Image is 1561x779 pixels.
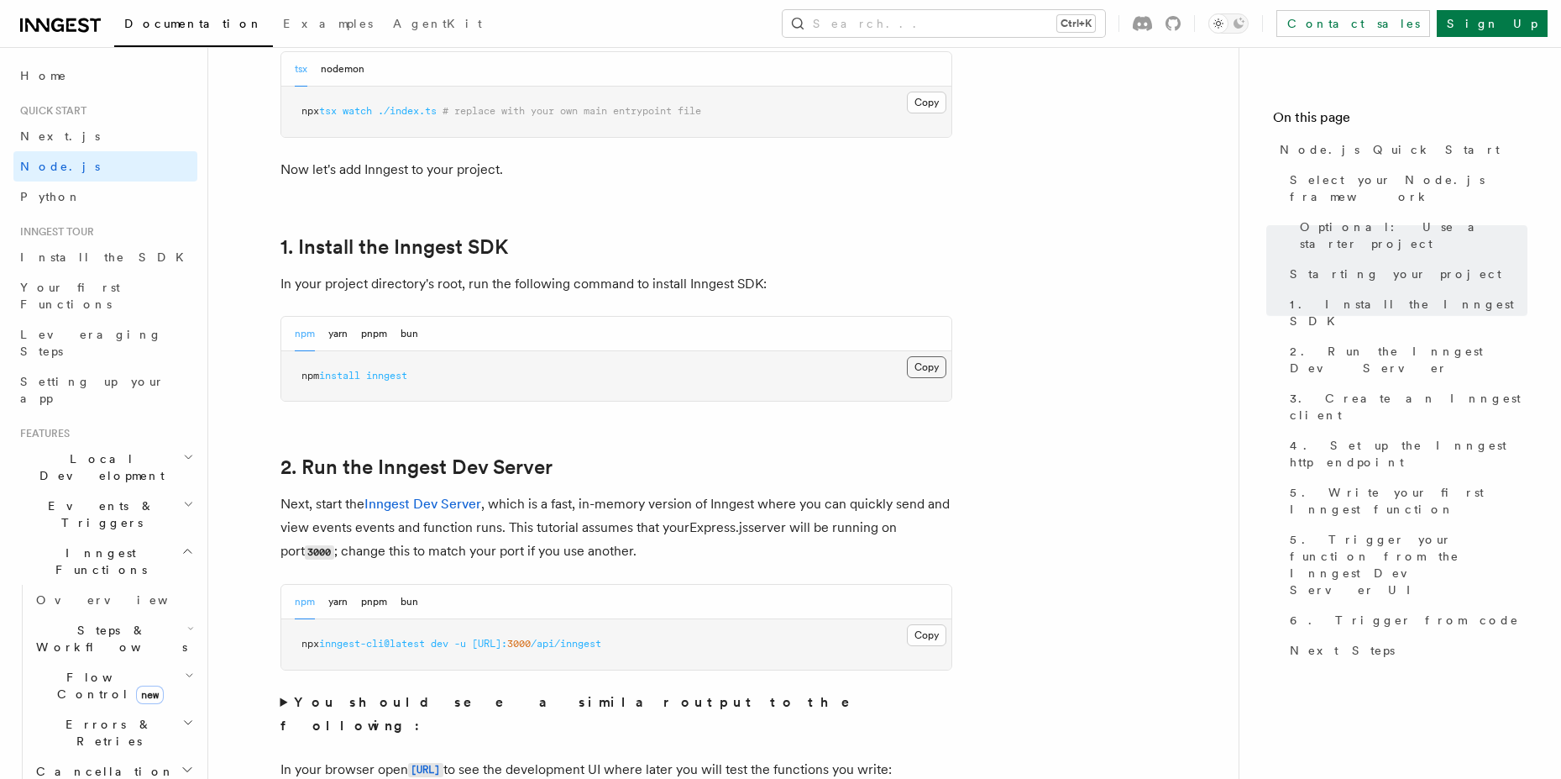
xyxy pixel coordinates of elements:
a: Next Steps [1283,635,1527,666]
span: Select your Node.js framework [1290,171,1527,205]
button: Copy [907,356,946,378]
button: Search...Ctrl+K [783,10,1105,37]
a: Documentation [114,5,273,47]
a: 5. Write your first Inngest function [1283,477,1527,524]
a: 6. Trigger from code [1283,605,1527,635]
a: Your first Functions [13,272,197,319]
a: Overview [29,585,197,615]
span: 4. Set up the Inngest http endpoint [1290,437,1527,471]
button: Copy [907,92,946,113]
span: dev [431,638,448,650]
button: Copy [907,624,946,646]
span: 5. Write your first Inngest function [1290,484,1527,518]
span: 2. Run the Inngest Dev Server [1290,343,1527,376]
a: 4. Set up the Inngest http endpoint [1283,430,1527,477]
span: Install the SDK [20,250,194,264]
span: Steps & Workflows [29,622,187,655]
span: ./index.ts [378,105,437,117]
span: watch [343,105,372,117]
span: Leveraging Steps [20,328,162,358]
span: Your first Functions [20,281,120,311]
a: 2. Run the Inngest Dev Server [1283,336,1527,383]
button: yarn [328,317,348,351]
span: Starting your project [1290,266,1501,282]
h4: On this page [1273,108,1527,134]
span: npx [301,638,319,650]
a: Setting up your app [13,366,197,413]
p: In your project directory's root, run the following command to install Inngest SDK: [280,272,952,296]
a: Contact sales [1276,10,1430,37]
span: npm [301,370,319,382]
button: Flow Controlnew [29,662,197,709]
a: Install the SDK [13,242,197,272]
button: nodemon [321,52,364,87]
a: Examples [273,5,383,45]
button: npm [295,585,315,619]
a: 1. Install the Inngest SDK [1283,289,1527,336]
span: 3. Create an Inngest client [1290,390,1527,424]
kbd: Ctrl+K [1057,15,1095,32]
p: Next, start the , which is a fast, in-memory version of Inngest where you can quickly send and vi... [280,492,952,564]
span: Inngest tour [13,225,94,239]
code: 3000 [305,545,334,560]
button: pnpm [361,317,387,351]
span: Events & Triggers [13,497,183,531]
span: Next Steps [1290,642,1395,659]
span: Node.js Quick Start [1280,141,1500,158]
span: Node.js [20,160,100,173]
span: Inngest Functions [13,545,181,578]
button: Inngest Functions [13,538,197,585]
span: # replace with your own main entrypoint file [443,105,701,117]
code: [URL] [408,763,443,777]
span: 5. Trigger your function from the Inngest Dev Server UI [1290,531,1527,598]
span: 3000 [507,638,531,650]
span: npx [301,105,319,117]
a: 2. Run the Inngest Dev Server [280,455,553,479]
strong: You should see a similar output to the following: [280,694,874,734]
a: Next.js [13,121,197,151]
span: install [319,370,360,382]
a: Node.js [13,151,197,182]
span: Python [20,190,81,203]
summary: You should see a similar output to the following: [280,691,952,738]
button: bun [401,585,418,619]
p: Now let's add Inngest to your project. [280,158,952,182]
button: npm [295,317,315,351]
span: Home [20,67,67,84]
button: Errors & Retries [29,709,197,756]
button: Events & Triggers [13,491,197,538]
span: inngest [366,370,407,382]
span: inngest-cli@latest [319,638,425,650]
span: -u [454,638,466,650]
span: Quick start [13,104,86,118]
a: AgentKit [383,5,492,45]
a: Node.js Quick Start [1273,134,1527,165]
span: Examples [283,17,373,30]
a: Starting your project [1283,259,1527,289]
button: Toggle dark mode [1208,13,1249,34]
span: AgentKit [393,17,482,30]
button: bun [401,317,418,351]
a: 1. Install the Inngest SDK [280,235,508,259]
span: Optional: Use a starter project [1300,218,1527,252]
span: 6. Trigger from code [1290,612,1519,629]
button: Steps & Workflows [29,615,197,662]
span: Features [13,427,70,440]
a: Leveraging Steps [13,319,197,366]
a: Home [13,61,197,91]
span: Documentation [124,17,263,30]
span: [URL]: [472,638,507,650]
a: [URL] [408,761,443,777]
span: 1. Install the Inngest SDK [1290,296,1527,329]
a: Inngest Dev Server [364,496,481,512]
span: Local Development [13,450,183,484]
span: Errors & Retries [29,716,182,750]
a: 5. Trigger your function from the Inngest Dev Server UI [1283,524,1527,605]
a: 3. Create an Inngest client [1283,383,1527,430]
button: Local Development [13,444,197,491]
span: Overview [36,593,209,607]
a: Python [13,182,197,212]
span: tsx [319,105,337,117]
a: Select your Node.js framework [1283,165,1527,212]
button: pnpm [361,585,387,619]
